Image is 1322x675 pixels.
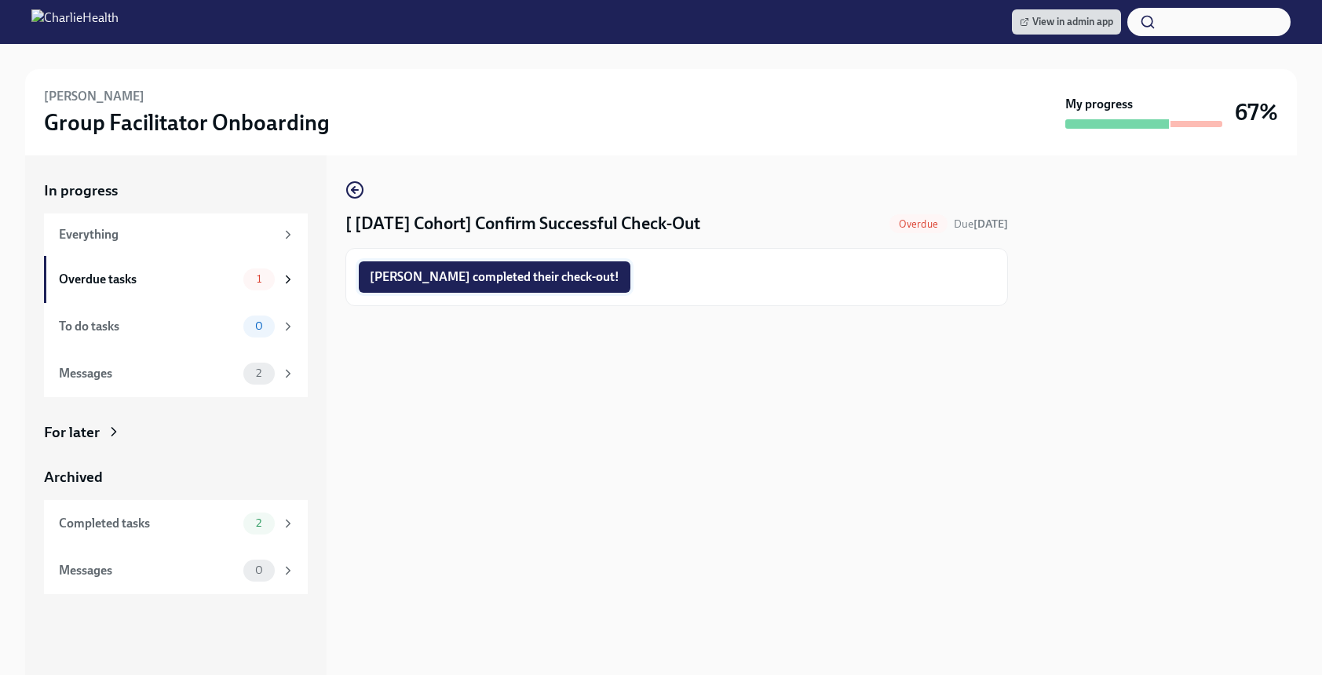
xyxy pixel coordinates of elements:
h3: Group Facilitator Onboarding [44,108,330,137]
h6: [PERSON_NAME] [44,88,144,105]
div: For later [44,422,100,443]
span: View in admin app [1020,14,1113,30]
button: [PERSON_NAME] completed their check-out! [359,261,630,293]
strong: My progress [1065,96,1133,113]
h3: 67% [1235,98,1278,126]
div: Messages [59,562,237,579]
h4: [ [DATE] Cohort] Confirm Successful Check-Out [345,212,700,235]
span: 0 [246,320,272,332]
div: Completed tasks [59,515,237,532]
a: View in admin app [1012,9,1121,35]
a: Messages2 [44,350,308,397]
span: 1 [247,273,271,285]
span: 0 [246,564,272,576]
a: Everything [44,213,308,256]
span: Due [954,217,1008,231]
a: Messages0 [44,547,308,594]
span: September 12th, 2025 10:00 [954,217,1008,232]
div: Overdue tasks [59,271,237,288]
a: Completed tasks2 [44,500,308,547]
a: For later [44,422,308,443]
span: Overdue [889,218,948,230]
div: Everything [59,226,275,243]
div: To do tasks [59,318,237,335]
span: 2 [247,517,271,529]
a: Overdue tasks1 [44,256,308,303]
a: In progress [44,181,308,201]
img: CharlieHealth [31,9,119,35]
a: Archived [44,467,308,487]
span: [PERSON_NAME] completed their check-out! [370,269,619,285]
div: Messages [59,365,237,382]
strong: [DATE] [973,217,1008,231]
a: To do tasks0 [44,303,308,350]
span: 2 [247,367,271,379]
